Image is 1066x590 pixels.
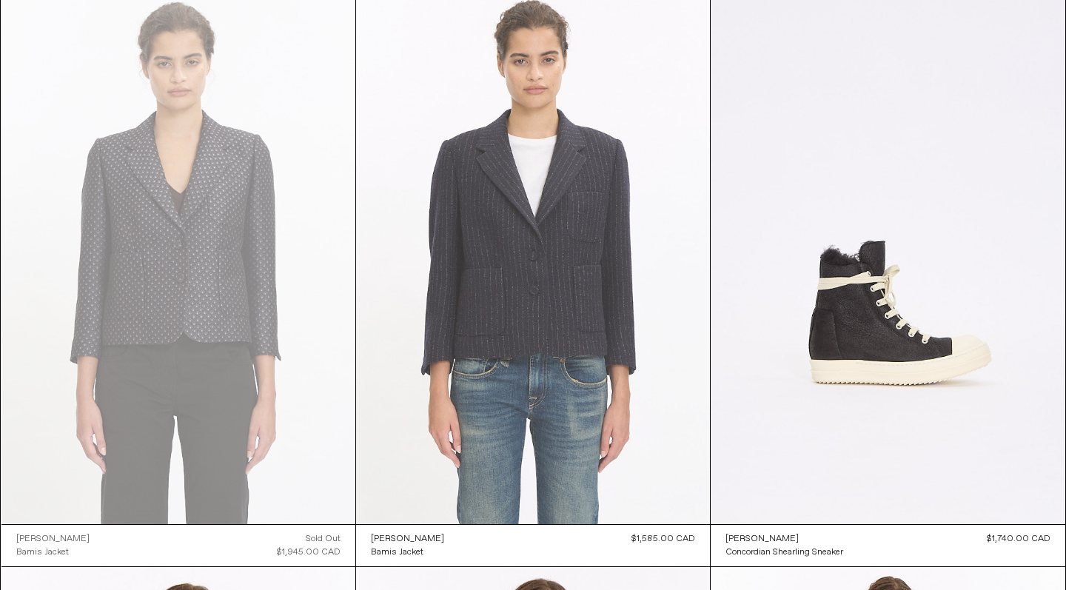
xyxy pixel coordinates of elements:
[987,532,1050,546] div: $1,740.00 CAD
[725,546,843,559] a: Concordian Shearling Sneaker
[277,546,341,559] div: $1,945.00 CAD
[16,546,90,559] a: Bamis Jacket
[16,533,90,546] div: [PERSON_NAME]
[371,532,444,546] a: [PERSON_NAME]
[16,546,69,559] div: Bamis Jacket
[371,546,444,559] a: Bamis Jacket
[725,532,843,546] a: [PERSON_NAME]
[306,532,341,546] div: Sold out
[16,532,90,546] a: [PERSON_NAME]
[725,546,843,559] div: Concordian Shearling Sneaker
[725,533,799,546] div: [PERSON_NAME]
[371,546,423,559] div: Bamis Jacket
[371,533,444,546] div: [PERSON_NAME]
[631,532,695,546] div: $1,585.00 CAD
